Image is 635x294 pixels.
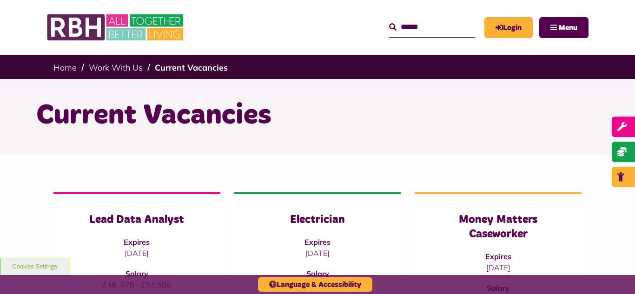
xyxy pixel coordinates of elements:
[126,269,148,278] strong: Salary
[46,9,186,46] img: RBH
[484,17,533,38] a: MyRBH
[53,62,77,73] a: Home
[306,269,329,278] strong: Salary
[593,252,635,294] iframe: Netcall Web Assistant for live chat
[433,262,563,273] p: [DATE]
[258,277,372,292] button: Language & Accessibility
[433,213,563,242] h3: Money Matters Caseworker
[485,252,511,261] strong: Expires
[253,213,383,227] h3: Electrician
[559,24,577,32] span: Menu
[304,237,331,247] strong: Expires
[124,237,150,247] strong: Expires
[253,248,383,259] p: [DATE]
[72,248,202,259] p: [DATE]
[539,17,589,38] button: Navigation
[36,98,599,134] h1: Current Vacancies
[72,213,202,227] h3: Lead Data Analyst
[89,62,143,73] a: Work With Us
[155,62,228,73] a: Current Vacancies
